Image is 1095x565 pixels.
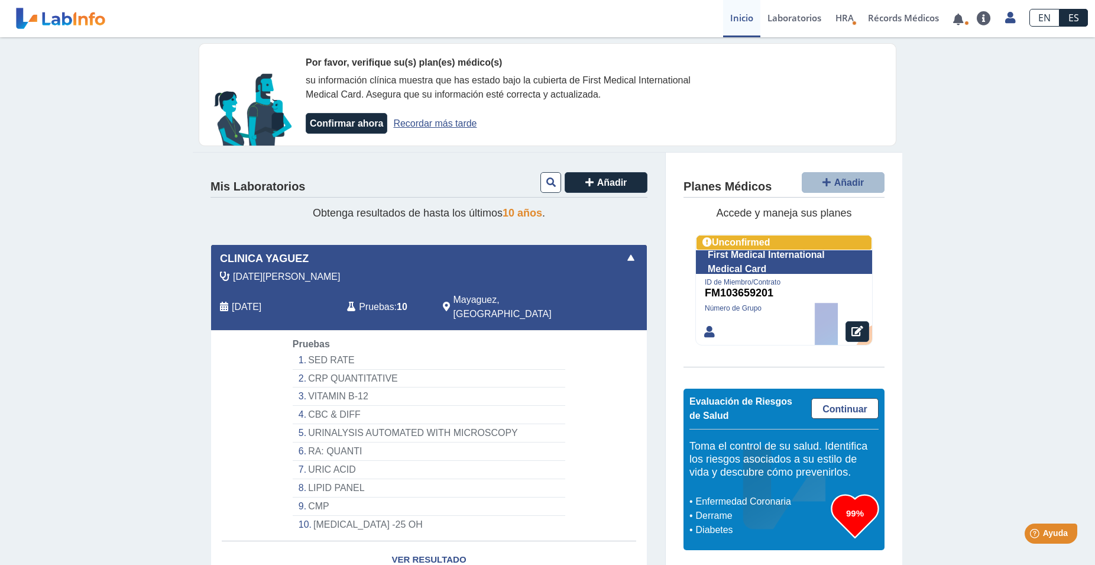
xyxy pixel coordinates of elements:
[692,509,831,523] li: Derrame
[835,12,854,24] span: HRA
[689,396,792,421] span: Evaluación de Riesgos de Salud
[293,424,565,443] li: URINALYSIS AUTOMATED WITH MICROSCOPY
[306,56,725,70] div: Por favor, verifique su(s) plan(es) médico(s)
[232,300,261,314] span: 2025-08-08
[597,177,627,188] span: Añadir
[306,75,691,99] span: su información clínica muestra que has estado bajo la cubierta de First Medical International Med...
[293,351,565,370] li: SED RATE
[565,172,647,193] button: Añadir
[453,293,584,321] span: Mayaguez, PR
[716,207,851,219] span: Accede y maneja sus planes
[293,339,330,349] span: Pruebas
[293,388,565,406] li: VITAMIN B-12
[1029,9,1060,27] a: EN
[293,461,565,479] li: URIC ACID
[293,370,565,388] li: CRP QUANTITATIVE
[1060,9,1088,27] a: ES
[293,406,565,424] li: CBC & DIFF
[210,180,305,194] h4: Mis Laboratorios
[397,302,407,312] b: 10
[503,207,542,219] span: 10 años
[990,519,1082,552] iframe: Help widget launcher
[831,506,879,521] h3: 99%
[689,440,879,479] h5: Toma el control de su salud. Identifica los riesgos asociados a su estilo de vida y descubre cómo...
[293,479,565,498] li: LIPID PANEL
[306,113,387,134] button: Confirmar ahora
[313,207,545,219] span: Obtenga resultados de hasta los últimos .
[359,300,394,314] span: Pruebas
[822,404,867,414] span: Continuar
[293,443,565,461] li: RA: QUANTI
[811,398,879,419] a: Continuar
[293,516,565,534] li: [MEDICAL_DATA] -25 OH
[338,293,433,321] div: :
[233,270,340,284] span: Nadal Torres, Anaida
[683,180,772,194] h4: Planes Médicos
[393,118,477,128] a: Recordar más tarde
[834,177,864,188] span: Añadir
[692,495,831,509] li: Enfermedad Coronaria
[802,172,885,193] button: Añadir
[692,523,831,537] li: Diabetes
[220,251,309,267] span: Clinica Yaguez
[293,498,565,516] li: CMP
